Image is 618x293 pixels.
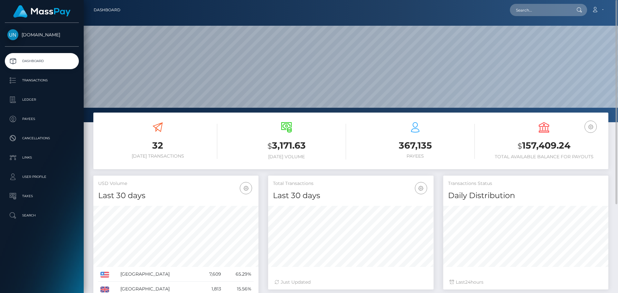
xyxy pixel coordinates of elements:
h5: USD Volume [98,180,254,187]
h6: [DATE] Transactions [98,153,217,159]
h4: Daily Distribution [448,190,604,201]
p: Payees [7,114,76,124]
small: $ [267,142,272,151]
h6: Total Available Balance for Payouts [484,154,604,160]
h4: Last 30 days [273,190,428,201]
a: Payees [5,111,79,127]
span: 24 [465,279,471,285]
span: [DOMAIN_NAME] [5,32,79,38]
h3: 367,135 [356,139,475,152]
h4: Last 30 days [98,190,254,201]
div: Last hours [450,279,602,286]
h3: 3,171.63 [227,139,346,152]
a: Links [5,150,79,166]
p: User Profile [7,172,76,182]
a: Dashboard [94,3,120,17]
p: Dashboard [7,56,76,66]
td: [GEOGRAPHIC_DATA] [118,267,199,282]
div: Just Updated [275,279,427,286]
a: Dashboard [5,53,79,69]
p: Ledger [7,95,76,105]
h3: 157,409.24 [484,139,604,152]
input: Search... [510,4,570,16]
a: User Profile [5,169,79,185]
h6: Payees [356,153,475,159]
p: Search [7,211,76,220]
img: GB.png [100,287,109,292]
p: Links [7,153,76,162]
td: 7,609 [199,267,223,282]
a: Search [5,207,79,224]
img: Unlockt.me [7,29,18,40]
a: Cancellations [5,130,79,146]
a: Ledger [5,92,79,108]
p: Cancellations [7,133,76,143]
small: $ [518,142,522,151]
h6: [DATE] Volume [227,154,346,160]
p: Taxes [7,191,76,201]
h3: 32 [98,139,217,152]
img: MassPay Logo [13,5,70,18]
a: Transactions [5,72,79,88]
a: Taxes [5,188,79,204]
h5: Transactions Status [448,180,604,187]
td: 65.29% [223,267,254,282]
img: US.png [100,272,109,278]
h5: Total Transactions [273,180,428,187]
p: Transactions [7,76,76,85]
